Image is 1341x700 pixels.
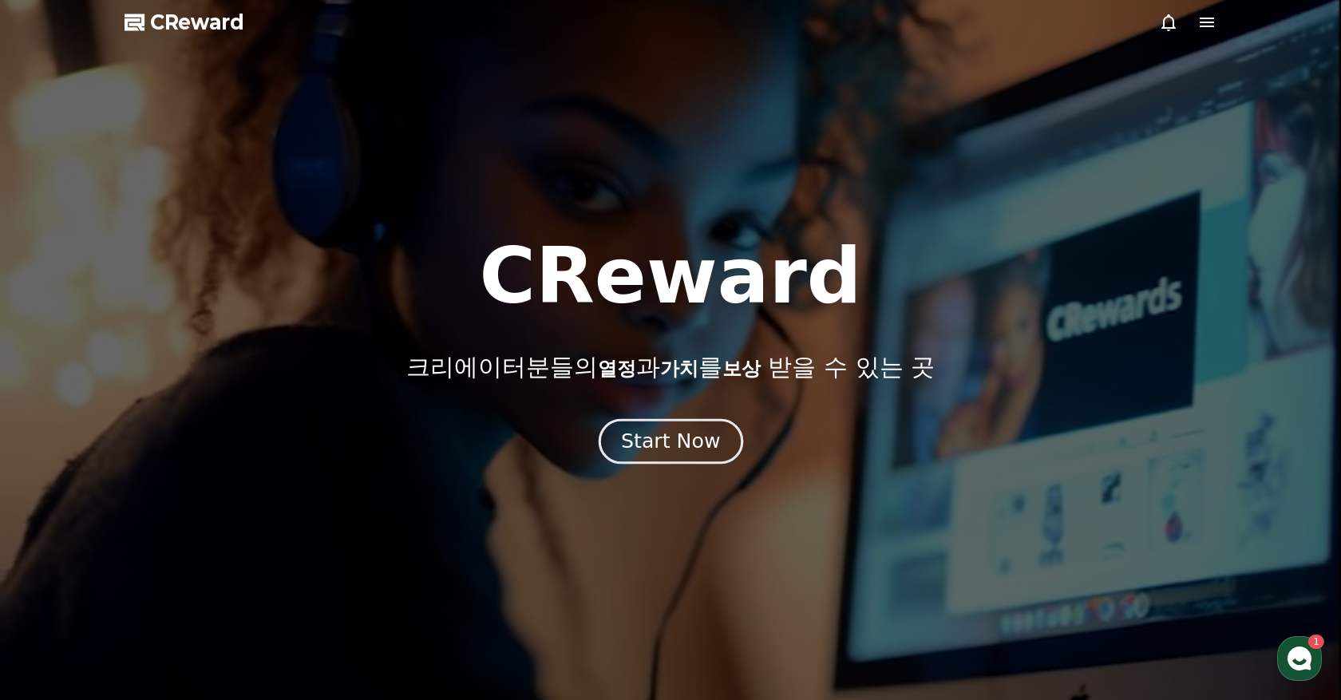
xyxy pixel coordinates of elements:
a: 설정 [206,506,307,546]
p: 크리에이터분들의 과 를 받을 수 있는 곳 [406,353,935,382]
a: CReward [125,10,244,35]
span: 홈 [50,530,60,543]
span: 보상 [722,358,761,380]
span: 대화 [146,531,165,544]
div: Start Now [621,428,720,455]
span: 1 [162,505,168,518]
a: 1대화 [105,506,206,546]
span: 가치 [660,358,698,380]
span: 열정 [598,358,636,380]
a: 홈 [5,506,105,546]
h1: CReward [479,238,861,314]
button: Start Now [598,418,742,464]
a: Start Now [602,436,740,451]
span: 설정 [247,530,266,543]
span: CReward [150,10,244,35]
